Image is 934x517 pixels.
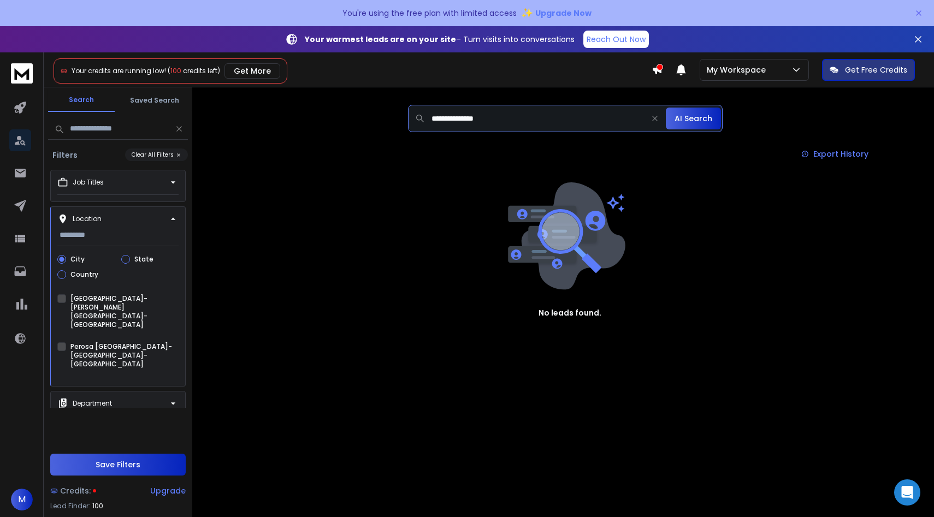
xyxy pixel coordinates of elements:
label: State [134,255,153,264]
p: My Workspace [707,64,770,75]
a: Credits:Upgrade [50,480,186,502]
span: Your credits are running low! [72,66,166,75]
div: Upgrade [150,485,186,496]
span: 100 [170,66,181,75]
p: You're using the free plan with limited access [342,8,517,19]
button: Get Free Credits [822,59,915,81]
strong: Your warmest leads are on your site [305,34,456,45]
label: [GEOGRAPHIC_DATA]-[PERSON_NAME][GEOGRAPHIC_DATA]-[GEOGRAPHIC_DATA] [70,294,179,329]
p: Lead Finder: [50,502,90,510]
button: Get More [224,63,280,79]
label: Country [70,270,98,279]
p: Get Free Credits [845,64,907,75]
button: AI Search [666,108,721,129]
button: M [11,489,33,510]
img: logo [11,63,33,84]
div: Open Intercom Messenger [894,479,920,506]
button: Search [48,89,115,112]
p: Job Titles [73,178,104,187]
button: Clear All Filters [125,148,188,161]
button: Save Filters [50,454,186,476]
label: City [70,255,85,264]
a: Reach Out Now [583,31,649,48]
h3: Filters [48,150,82,161]
p: Location [73,215,102,223]
button: Saved Search [121,90,188,111]
p: – Turn visits into conversations [305,34,575,45]
label: Perosa [GEOGRAPHIC_DATA]-[GEOGRAPHIC_DATA]-[GEOGRAPHIC_DATA] [70,342,179,369]
span: 100 [92,502,103,510]
img: image [505,182,625,290]
p: Department [73,399,112,408]
h1: No leads found. [539,307,601,318]
span: ( credits left) [168,66,220,75]
span: Upgrade Now [535,8,592,19]
button: ✨Upgrade Now [521,2,592,24]
span: Credits: [60,485,91,496]
p: Reach Out Now [587,34,646,45]
a: Export History [793,143,877,165]
span: ✨ [521,5,533,21]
